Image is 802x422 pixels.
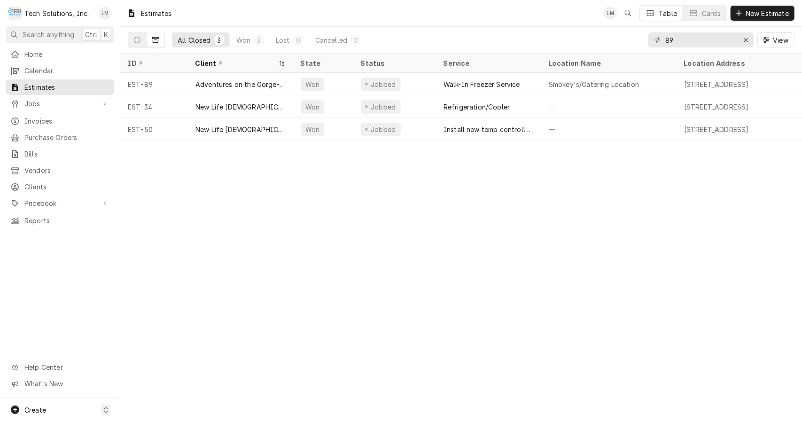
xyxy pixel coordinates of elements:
[6,26,114,43] button: Search anythingCtrlK
[301,58,346,68] div: State
[304,125,320,134] div: Won
[621,6,636,21] button: Open search
[444,125,534,134] div: Install new temp controller and probe
[276,35,290,45] div: Lost
[604,7,617,20] div: Leah Meadows's Avatar
[6,113,114,129] a: Invoices
[353,35,358,45] div: 0
[771,35,790,45] span: View
[128,58,179,68] div: ID
[6,47,114,62] a: Home
[99,7,112,20] div: Leah Meadows's Avatar
[178,35,211,45] div: All Closed
[296,35,301,45] div: 0
[195,102,286,112] div: New Life [DEMOGRAPHIC_DATA] Acadamy, [GEOGRAPHIC_DATA]
[24,406,46,414] span: Create
[8,7,22,20] div: Tech Solutions, Inc.'s Avatar
[24,362,109,372] span: Help Center
[99,7,112,20] div: LM
[731,6,794,21] button: New Estimate
[24,216,109,226] span: Reports
[217,35,222,45] div: 3
[24,66,109,76] span: Calendar
[604,7,617,20] div: LM
[6,376,114,391] a: Go to What's New
[304,79,320,89] div: Won
[236,35,250,45] div: Won
[6,63,114,78] a: Calendar
[256,35,262,45] div: 3
[24,8,89,18] div: Tech Solutions, Inc.
[702,8,721,18] div: Cards
[104,30,108,39] span: K
[195,58,276,68] div: Client
[85,30,97,39] span: Ctrl
[103,405,108,415] span: C
[24,165,109,175] span: Vendors
[24,149,109,159] span: Bills
[24,49,109,59] span: Home
[195,79,286,89] div: Adventures on the Gorge-Aramark Destinations
[315,35,347,45] div: Cancelled
[195,125,286,134] div: New Life [DEMOGRAPHIC_DATA] Acadamy, [GEOGRAPHIC_DATA]
[6,146,114,162] a: Bills
[24,133,109,142] span: Purchase Orders
[541,95,677,118] div: —
[369,125,397,134] div: Jobbed
[24,116,109,126] span: Invoices
[24,99,95,109] span: Jobs
[757,32,794,47] button: View
[541,118,677,141] div: —
[120,118,188,141] div: EST-50
[6,179,114,195] a: Clients
[120,95,188,118] div: EST-34
[369,79,397,89] div: Jobbed
[23,30,74,39] span: Search anything
[6,130,114,145] a: Purchase Orders
[684,79,749,89] div: [STREET_ADDRESS]
[8,7,22,20] div: T
[24,379,109,389] span: What's New
[304,102,320,112] div: Won
[744,8,791,18] span: New Estimate
[24,182,109,192] span: Clients
[24,198,95,208] span: Pricebook
[6,213,114,228] a: Reports
[6,79,114,95] a: Estimates
[6,359,114,375] a: Go to Help Center
[684,102,749,112] div: [STREET_ADDRESS]
[6,163,114,178] a: Vendors
[361,58,427,68] div: Status
[739,32,754,47] button: Erase input
[684,125,749,134] div: [STREET_ADDRESS]
[549,58,667,68] div: Location Name
[24,82,109,92] span: Estimates
[6,96,114,111] a: Go to Jobs
[369,102,397,112] div: Jobbed
[444,79,520,89] div: Walk-In Freezer Service
[6,195,114,211] a: Go to Pricebook
[665,32,736,47] input: Keyword search
[659,8,677,18] div: Table
[549,79,639,89] div: Smokey's/Catering Location
[120,73,188,95] div: EST-89
[444,58,532,68] div: Service
[444,102,510,112] div: Refrigeration/Cooler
